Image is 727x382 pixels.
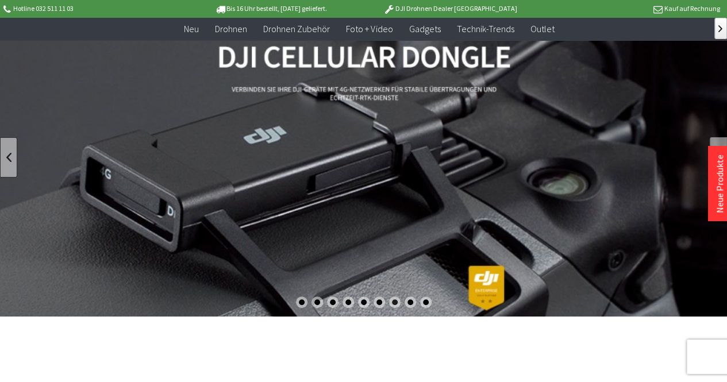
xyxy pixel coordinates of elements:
[255,17,338,41] a: Drohnen Zubehör
[718,25,722,32] span: 
[311,296,323,308] div: 2
[346,23,393,34] span: Foto + Video
[338,17,401,41] a: Foto + Video
[420,296,432,308] div: 9
[207,17,255,41] a: Drohnen
[215,23,247,34] span: Drohnen
[448,17,522,41] a: Technik-Trends
[540,2,720,16] p: Kauf auf Rechnung
[456,23,514,34] span: Technik-Trends
[176,17,207,41] a: Neu
[184,23,199,34] span: Neu
[360,2,540,16] p: DJI Drohnen Dealer [GEOGRAPHIC_DATA]
[389,296,401,308] div: 7
[401,17,448,41] a: Gadgets
[327,296,339,308] div: 3
[409,23,440,34] span: Gadgets
[714,155,725,213] a: Neue Produkte
[530,23,554,34] span: Outlet
[296,296,307,308] div: 1
[263,23,330,34] span: Drohnen Zubehör
[181,2,360,16] p: Bis 16 Uhr bestellt, [DATE] geliefert.
[522,17,562,41] a: Outlet
[374,296,385,308] div: 6
[405,296,416,308] div: 8
[343,296,354,308] div: 4
[358,296,370,308] div: 5
[1,2,180,16] p: Hotline 032 511 11 03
